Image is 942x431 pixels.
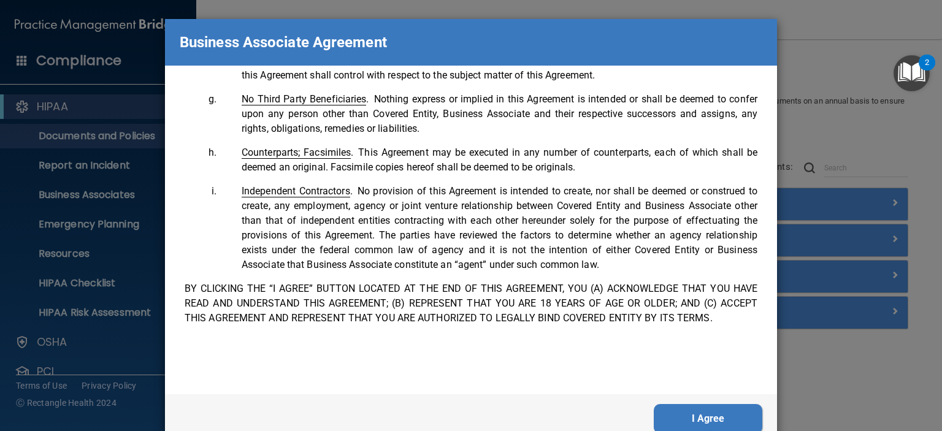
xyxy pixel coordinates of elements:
[242,147,353,158] span: .
[242,185,350,197] span: Independent Contractors
[925,63,929,78] div: 2
[219,92,757,136] li: Nothing express or implied in this Agreement is intended or shall be deemed to confer upon any pe...
[242,147,351,159] span: Counterparts; Facsimiles
[219,145,757,175] li: This Agreement may be executed in any number of counterparts, each of which shall be deemed an or...
[219,184,757,272] li: No provision of this Agreement is intended to create, nor shall be deemed or construed to create,...
[185,281,757,326] p: BY CLICKING THE “I AGREE” BUTTON LOCATED AT THE END OF THIS AGREEMENT, YOU (A) ACKNOWLEDGE THAT Y...
[242,93,366,105] span: No Third Party Beneficiaries
[894,55,930,91] button: Open Resource Center, 2 new notifications
[242,185,353,197] span: .
[242,93,369,105] span: .
[180,29,387,56] p: Business Associate Agreement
